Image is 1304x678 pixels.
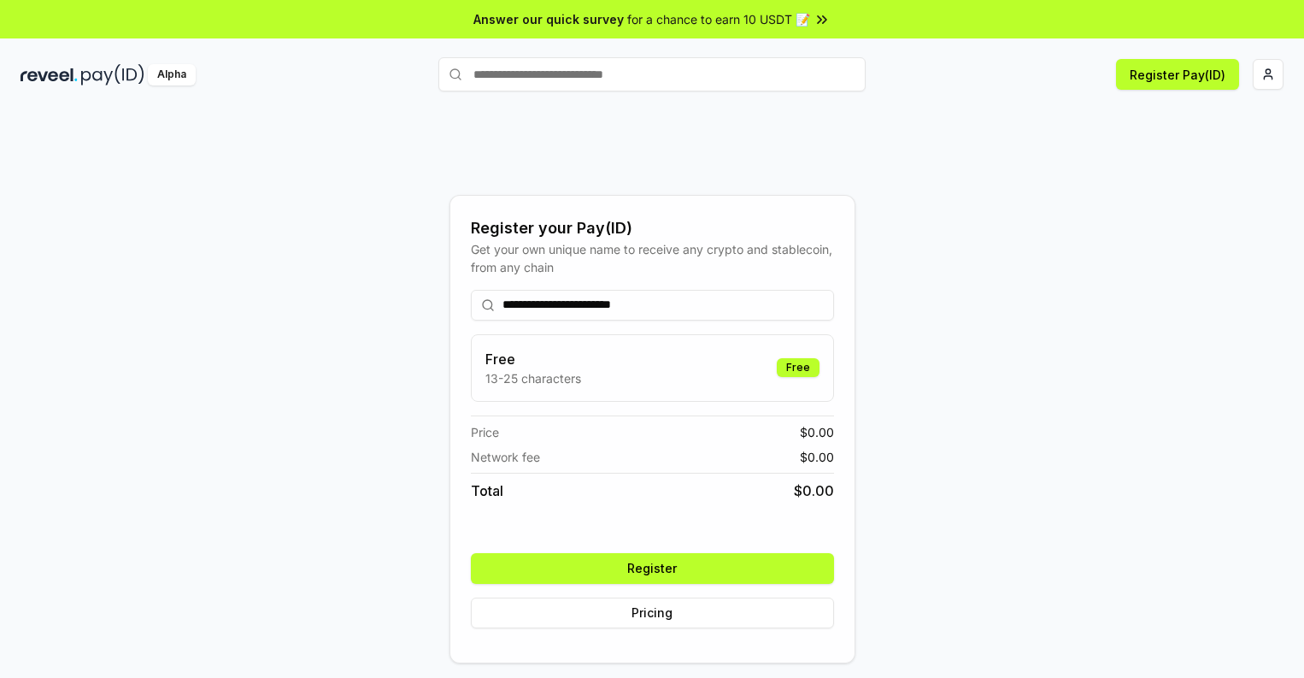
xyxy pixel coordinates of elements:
[800,423,834,441] span: $ 0.00
[148,64,196,85] div: Alpha
[21,64,78,85] img: reveel_dark
[473,10,624,28] span: Answer our quick survey
[1116,59,1239,90] button: Register Pay(ID)
[471,480,503,501] span: Total
[471,598,834,628] button: Pricing
[777,358,819,377] div: Free
[81,64,144,85] img: pay_id
[471,423,499,441] span: Price
[485,349,581,369] h3: Free
[471,240,834,276] div: Get your own unique name to receive any crypto and stablecoin, from any chain
[485,369,581,387] p: 13-25 characters
[471,553,834,584] button: Register
[627,10,810,28] span: for a chance to earn 10 USDT 📝
[800,448,834,466] span: $ 0.00
[471,448,540,466] span: Network fee
[794,480,834,501] span: $ 0.00
[471,216,834,240] div: Register your Pay(ID)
